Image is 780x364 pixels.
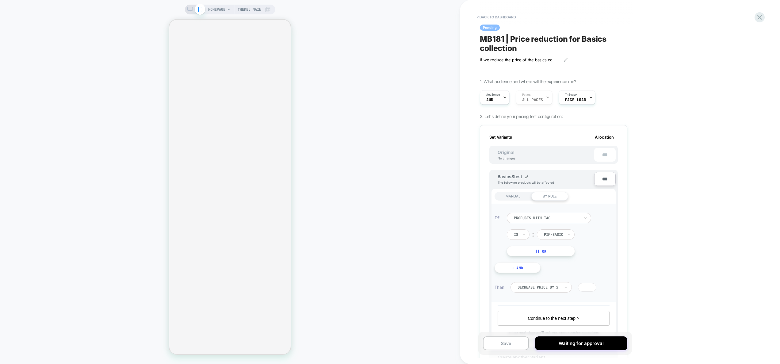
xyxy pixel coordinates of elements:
button: < back to dashboard [474,12,519,22]
div: No changes [491,156,522,160]
span: Trigger [565,93,577,97]
span: Original [491,150,521,155]
span: HOMEPAGE [208,5,225,14]
button: Continue to the next step > [498,311,610,326]
button: Save [483,336,529,350]
div: BY RULE [531,192,568,201]
span: Page Load [565,98,586,102]
button: || Or [507,246,575,256]
span: Pending [480,25,500,31]
span: Theme: MAIN [238,5,261,14]
span: Audience [486,93,500,97]
span: The following products will be affected [498,181,554,184]
img: edit [525,175,528,178]
div: ︰ [530,231,536,239]
span: 2. Let's define your pricing test configuration: [480,114,563,119]
div: MANUAL [495,192,531,201]
div: Decrease Price by % [518,285,560,290]
div: If [495,215,501,220]
span: In the next step we'll ask you some yes/no questions [508,330,599,336]
button: Waiting for approval [535,336,627,350]
span: 1. What audience and where will the experience run? [480,79,576,84]
span: MB181 | Price reduction for Basics collection [480,34,627,53]
button: + And [495,262,541,273]
span: Set Variants [489,135,512,140]
span: If we reduce the price of the basics collection by 9.09%,then conversions will increase,because v... [480,57,559,62]
span: Basics$test [498,174,522,179]
span: Allocation [595,135,614,140]
div: Then [495,285,504,290]
span: AUD [486,98,493,102]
